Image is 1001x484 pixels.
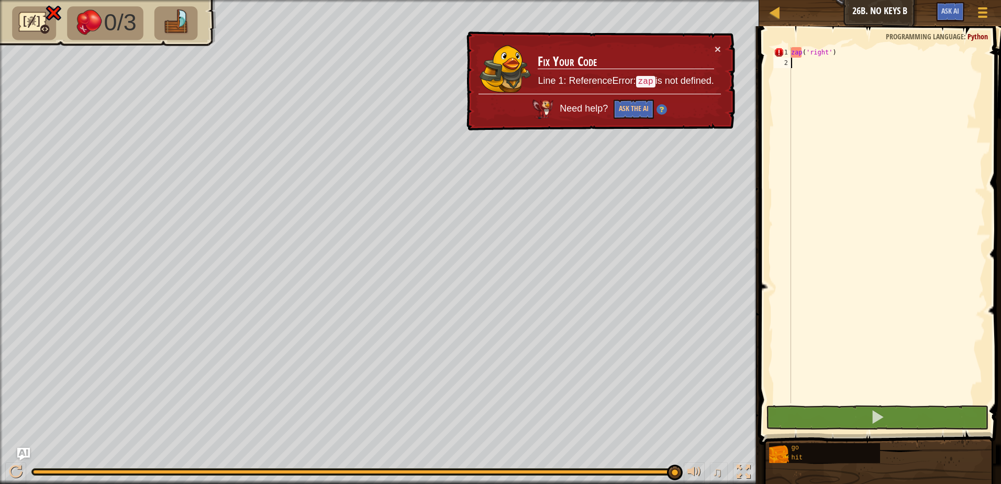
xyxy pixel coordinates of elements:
button: Toggle fullscreen [733,463,754,484]
button: Ask the AI [614,100,654,119]
li: No code problems. [12,6,55,40]
code: zap [636,76,655,87]
div: 1 [774,47,791,58]
img: duck_arryn.png [479,45,531,93]
button: × [715,43,721,54]
span: 0/3 [104,9,136,36]
span: Python [967,31,988,41]
li: Go to the raft. [154,6,197,40]
span: Ask AI [941,6,959,16]
span: ♫ [712,464,722,480]
span: go [792,444,799,452]
button: Adjust volume [684,463,705,484]
img: AI [532,100,553,118]
button: Ask AI [936,2,964,21]
span: : [964,31,967,41]
span: Need help? [560,103,610,114]
div: 2 [774,58,791,68]
li: Hit the crates. [67,6,143,40]
h3: Fix Your Code [538,54,714,69]
span: Programming language [886,31,964,41]
img: portrait.png [769,444,789,464]
p: Line 1: ReferenceError: is not defined. [538,74,714,88]
button: Ask AI [17,448,30,460]
img: Hint [657,104,667,115]
button: Ctrl + P: Play [5,463,26,484]
button: Show game menu [970,2,996,27]
span: hit [792,454,803,461]
button: Shift+Enter: Run current code. [766,405,988,430]
button: ♫ [710,463,728,484]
